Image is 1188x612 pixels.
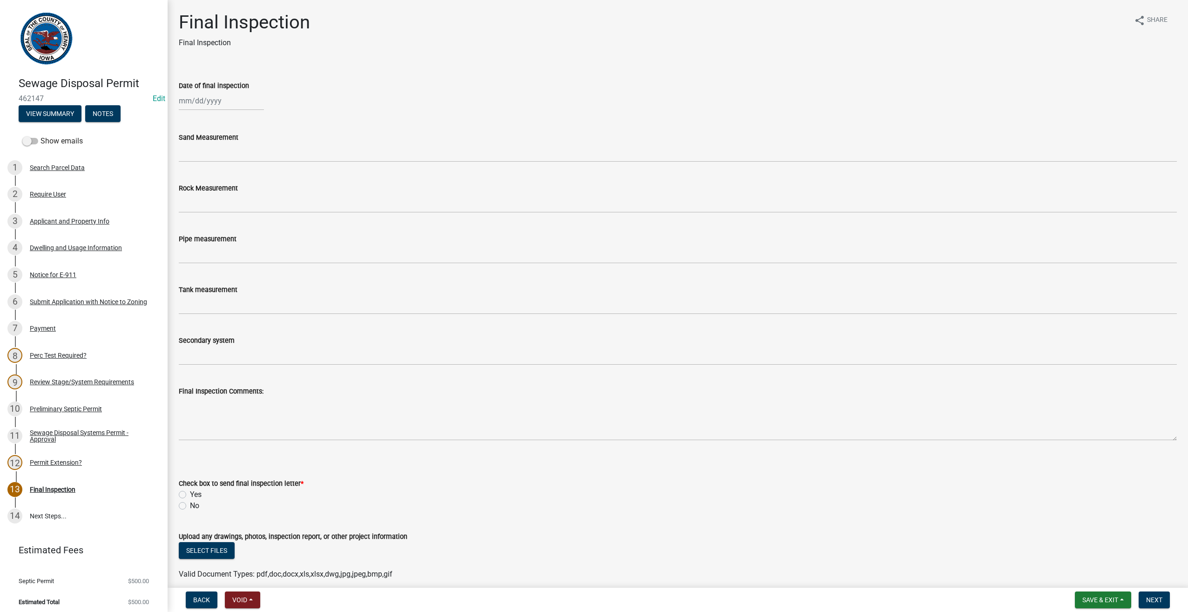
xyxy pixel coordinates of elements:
[179,135,238,141] label: Sand Measurement
[179,236,236,243] label: Pipe measurement
[19,599,60,605] span: Estimated Total
[30,218,109,224] div: Applicant and Property Info
[30,352,87,359] div: Perc Test Required?
[19,110,81,118] wm-modal-confirm: Summary
[30,379,134,385] div: Review Stage/System Requirements
[30,406,102,412] div: Preliminary Septic Permit
[85,110,121,118] wm-modal-confirm: Notes
[30,325,56,332] div: Payment
[179,91,264,110] input: mm/dd/yyyy
[19,105,81,122] button: View Summary
[7,294,22,309] div: 6
[1127,11,1175,29] button: shareShare
[7,509,22,524] div: 14
[19,77,160,90] h4: Sewage Disposal Permit
[30,245,122,251] div: Dwelling and Usage Information
[190,489,202,500] label: Yes
[7,160,22,175] div: 1
[232,596,247,604] span: Void
[7,455,22,470] div: 12
[179,542,235,559] button: Select files
[7,541,153,559] a: Estimated Fees
[179,388,263,395] label: Final Inspection Comments:
[128,599,149,605] span: $500.00
[7,482,22,497] div: 13
[128,578,149,584] span: $500.00
[190,500,199,511] label: No
[7,187,22,202] div: 2
[1082,596,1118,604] span: Save & Exit
[179,83,249,89] label: Date of final inspection
[179,287,237,293] label: Tank measurement
[7,401,22,416] div: 10
[1134,15,1145,26] i: share
[7,348,22,363] div: 8
[30,299,147,305] div: Submit Application with Notice to Zoning
[30,459,82,466] div: Permit Extension?
[153,94,165,103] wm-modal-confirm: Edit Application Number
[30,164,85,171] div: Search Parcel Data
[85,105,121,122] button: Notes
[179,185,238,192] label: Rock Measurement
[1147,15,1168,26] span: Share
[19,578,54,584] span: Septic Permit
[30,486,75,493] div: Final Inspection
[225,592,260,608] button: Void
[7,240,22,255] div: 4
[179,338,235,344] label: Secondary system
[7,214,22,229] div: 3
[179,37,310,48] p: Final Inspection
[193,596,210,604] span: Back
[179,11,310,34] h1: Final Inspection
[153,94,165,103] a: Edit
[179,534,407,540] label: Upload any drawings, photos, inspection report, or other project information
[19,94,149,103] span: 462147
[19,10,74,67] img: Henry County, Iowa
[1075,592,1131,608] button: Save & Exit
[186,592,217,608] button: Back
[30,272,76,278] div: Notice for E-911
[22,136,83,147] label: Show emails
[30,191,66,197] div: Require User
[179,570,392,578] span: Valid Document Types: pdf,doc,docx,xls,xlsx,dwg,jpg,jpeg,bmp,gif
[179,481,304,487] label: Check box to send final inspection letter
[30,429,153,442] div: Sewage Disposal Systems Permit - Approval
[7,267,22,282] div: 5
[7,374,22,389] div: 9
[7,321,22,336] div: 7
[1139,592,1170,608] button: Next
[7,428,22,443] div: 11
[1146,596,1162,604] span: Next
